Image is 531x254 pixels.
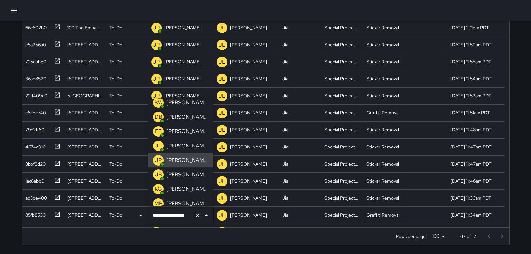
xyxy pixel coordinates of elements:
p: [PERSON_NAME] [166,185,208,193]
div: Special Projects Team [324,58,360,65]
div: 9/2/2025, 11:47am PDT [450,161,492,167]
p: JP [153,41,160,49]
p: 1–17 of 17 [458,233,476,240]
div: c6dec740 [23,107,46,116]
div: Jia [282,75,288,82]
div: 22d409c0 [23,90,47,99]
div: Special Projects Team [324,109,360,116]
div: 1 California Street [67,144,103,150]
button: Clear [193,211,202,220]
div: 22 Battery Street [67,212,103,218]
p: JL [219,211,225,219]
div: Sticker Removal [366,75,399,82]
p: [PERSON_NAME] [230,161,267,167]
div: Special Projects Team [324,92,360,99]
div: Sticker Removal [366,58,399,65]
div: Special Projects Team [324,144,360,150]
p: [PERSON_NAME] [230,92,267,99]
p: JP [153,58,160,66]
div: 9/2/2025, 2:11pm PDT [450,24,489,31]
div: Jia [282,212,288,218]
div: Jia [282,195,288,201]
p: To-Do [109,109,122,116]
div: 9/2/2025, 11:55am PDT [450,58,491,65]
p: [PERSON_NAME] [164,75,201,82]
p: To-Do [109,212,122,218]
p: [PERSON_NAME] [166,113,208,121]
p: To-Do [109,144,122,150]
div: Special Projects Team [324,127,360,133]
div: Special Projects Team [324,212,360,218]
div: Special Projects Team [324,161,360,167]
div: 9/2/2025, 11:46am PDT [450,178,492,184]
p: To-Do [109,195,122,201]
div: 9/2/2025, 11:34am PDT [450,212,492,218]
p: [PERSON_NAME] [166,142,208,150]
div: 5 Embarcadero Center [67,92,103,99]
div: 1ac8abb0 [23,175,44,184]
p: JL [219,126,225,134]
p: JL [155,142,162,150]
div: Jia [282,58,288,65]
div: 9/2/2025, 11:53am PDT [450,92,491,99]
div: 9/2/2025, 11:47am PDT [450,144,492,150]
div: Sticker Removal [366,41,399,48]
div: Jia [282,24,288,31]
p: To-Do [109,58,122,65]
p: [PERSON_NAME] [166,200,208,207]
p: [PERSON_NAME] [230,75,267,82]
p: [PERSON_NAME] [230,212,267,218]
div: Jia [282,92,288,99]
div: Special Projects Team [324,41,360,48]
div: 725dabe0 [23,56,46,65]
button: Close [202,211,211,220]
div: 1 California Street [67,127,103,133]
div: 66c602b0 [23,22,47,31]
div: Jia [282,161,288,167]
p: [PERSON_NAME] [164,58,201,65]
div: Sticker Removal [366,161,399,167]
p: [PERSON_NAME] [230,24,267,31]
p: [PERSON_NAME] [230,41,267,48]
div: 101 Market Street [67,41,103,48]
p: [PERSON_NAME] [230,144,267,150]
p: To-Do [109,161,122,167]
div: ad3be400 [23,192,47,201]
p: JL [219,58,225,66]
p: JL [219,41,225,49]
p: JL [219,177,225,185]
p: To-Do [109,92,122,99]
div: 9/2/2025, 11:36am PDT [450,195,491,201]
div: 1 Market Street [67,75,103,82]
div: Jia [282,127,288,133]
div: 79c1df60 [23,124,44,133]
p: JL [219,92,225,100]
p: To-Do [109,127,122,133]
div: 9/2/2025, 11:54am PDT [450,75,492,82]
p: [PERSON_NAME] [230,127,267,133]
p: JL [219,109,225,117]
div: 9/2/2025, 11:51am PDT [450,109,490,116]
div: Jia [282,144,288,150]
div: Sticker Removal [366,92,399,99]
p: JP [155,156,162,164]
div: Special Projects Team [324,195,360,201]
p: JB [155,171,162,179]
div: Graffiti Removal [366,109,399,116]
p: KG [155,185,162,193]
div: 100 The Embarcadero [67,24,103,31]
div: Sticker Removal [366,24,399,31]
div: 10378290 [23,226,46,235]
div: Special Projects Team [324,178,360,184]
div: 22 Battery Street [67,195,103,201]
div: Jia [282,109,288,116]
p: [PERSON_NAME] [230,195,267,201]
p: [PERSON_NAME] [164,92,201,99]
p: JL [219,143,225,151]
p: JP [153,24,160,32]
p: [PERSON_NAME] [166,127,208,135]
div: e5a256a0 [23,39,46,48]
div: Sticker Removal [366,144,399,150]
p: JL [219,194,225,202]
div: Jia [282,178,288,184]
